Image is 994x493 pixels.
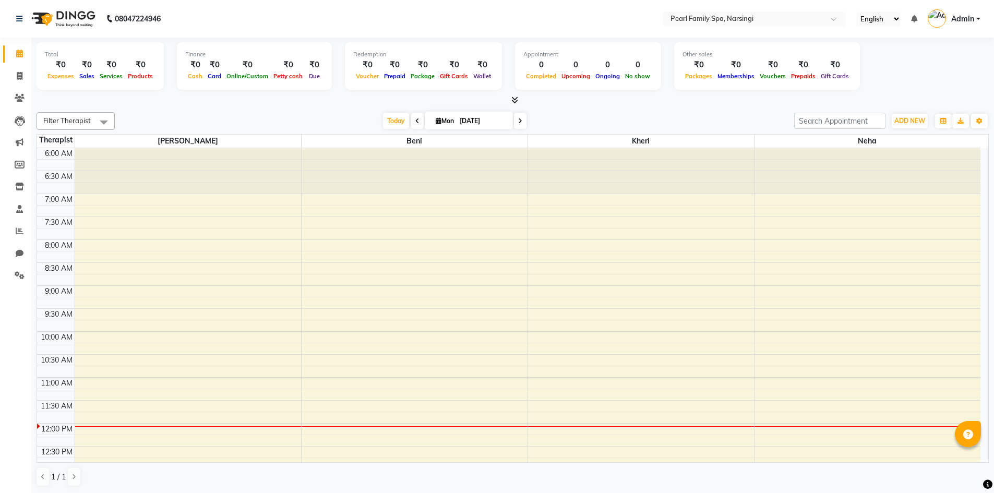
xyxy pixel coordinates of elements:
div: ₹0 [224,59,271,71]
div: 6:00 AM [43,148,75,159]
span: Products [125,73,155,80]
input: 2025-09-01 [457,113,509,129]
span: Prepaids [788,73,818,80]
span: Services [97,73,125,80]
span: Today [383,113,409,129]
div: ₹0 [715,59,757,71]
span: Admin [951,14,974,25]
div: 0 [593,59,622,71]
div: 11:30 AM [39,401,75,412]
div: Other sales [682,50,852,59]
span: Mon [433,117,457,125]
div: 12:30 PM [39,447,75,458]
div: ₹0 [271,59,305,71]
img: logo [27,4,98,33]
span: Voucher [353,73,381,80]
span: Online/Custom [224,73,271,80]
div: 0 [559,59,593,71]
div: ₹0 [408,59,437,71]
div: 10:30 AM [39,355,75,366]
b: 08047224946 [115,4,161,33]
span: Completed [523,73,559,80]
span: Expenses [45,73,77,80]
span: Cash [185,73,205,80]
span: Prepaid [381,73,408,80]
span: Upcoming [559,73,593,80]
span: Ongoing [593,73,622,80]
span: Kheri [528,135,754,148]
div: ₹0 [818,59,852,71]
div: Total [45,50,155,59]
span: Memberships [715,73,757,80]
div: ₹0 [381,59,408,71]
div: 0 [523,59,559,71]
span: Due [306,73,322,80]
span: Neha [755,135,981,148]
span: No show [622,73,653,80]
span: [PERSON_NAME] [75,135,301,148]
div: 9:00 AM [43,286,75,297]
div: Redemption [353,50,494,59]
div: ₹0 [185,59,205,71]
div: 7:30 AM [43,217,75,228]
div: Appointment [523,50,653,59]
span: Gift Cards [818,73,852,80]
div: ₹0 [305,59,324,71]
div: ₹0 [97,59,125,71]
div: 8:30 AM [43,263,75,274]
div: ₹0 [353,59,381,71]
div: ₹0 [45,59,77,71]
div: 8:00 AM [43,240,75,251]
span: Wallet [471,73,494,80]
div: ₹0 [125,59,155,71]
div: ₹0 [437,59,471,71]
div: ₹0 [77,59,97,71]
span: Gift Cards [437,73,471,80]
div: 9:30 AM [43,309,75,320]
span: Vouchers [757,73,788,80]
input: Search Appointment [794,113,885,129]
div: ₹0 [788,59,818,71]
span: Packages [682,73,715,80]
div: ₹0 [757,59,788,71]
span: 1 / 1 [51,472,66,483]
div: Therapist [37,135,75,146]
span: Sales [77,73,97,80]
div: ₹0 [205,59,224,71]
div: Finance [185,50,324,59]
div: ₹0 [682,59,715,71]
span: beni [302,135,528,148]
div: 11:00 AM [39,378,75,389]
span: Package [408,73,437,80]
div: ₹0 [471,59,494,71]
div: 7:00 AM [43,194,75,205]
span: Petty cash [271,73,305,80]
button: ADD NEW [892,114,928,128]
span: Card [205,73,224,80]
div: 10:00 AM [39,332,75,343]
div: 0 [622,59,653,71]
div: 6:30 AM [43,171,75,182]
img: Admin [928,9,946,28]
span: ADD NEW [894,117,925,125]
span: Filter Therapist [43,116,91,125]
div: 12:00 PM [39,424,75,435]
